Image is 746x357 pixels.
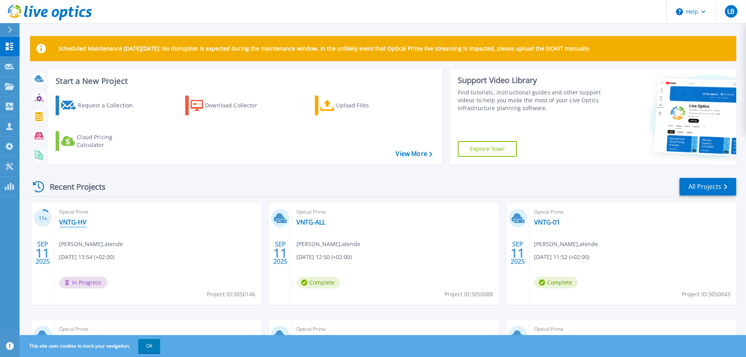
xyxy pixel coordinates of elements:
[78,98,141,113] div: Request a Collection
[534,208,732,216] span: Optical Prime
[273,250,287,256] span: 11
[296,253,352,261] span: [DATE] 12:50 (+02:00)
[77,133,139,149] div: Cloud Pricing Calculator
[511,250,525,256] span: 11
[534,253,589,261] span: [DATE] 11:52 (+02:00)
[56,131,143,151] a: Cloud Pricing Calculator
[59,218,87,226] a: VNTG-HV
[59,325,256,333] span: Optical Prime
[296,218,325,226] a: VNTG-ALL
[44,216,47,221] span: %
[34,214,52,223] h3: 11
[35,239,50,267] div: SEP 2025
[534,325,732,333] span: Optical Prime
[138,339,160,353] button: OK
[444,290,493,299] span: Project ID: 3050088
[679,178,736,196] a: All Projects
[682,290,730,299] span: Project ID: 3050043
[207,290,255,299] span: Project ID: 3050146
[185,96,273,115] a: Download Collector
[22,339,160,353] span: This site uses cookies to track your navigation.
[273,239,288,267] div: SEP 2025
[315,96,402,115] a: Upload Files
[727,8,734,14] span: LB
[59,240,123,248] span: [PERSON_NAME] , atende
[59,277,107,288] span: In Progress
[56,96,143,115] a: Request a Collection
[534,240,598,248] span: [PERSON_NAME] , atende
[56,77,432,85] h3: Start a New Project
[30,177,116,196] div: Recent Projects
[296,325,494,333] span: Optical Prime
[534,277,578,288] span: Complete
[458,141,517,157] a: Explore Now!
[205,98,268,113] div: Download Collector
[534,218,560,226] a: VNTG-01
[396,150,432,158] a: View More
[36,250,50,256] span: 11
[296,277,340,288] span: Complete
[59,208,256,216] span: Optical Prime
[458,89,604,112] div: Find tutorials, instructional guides and other support videos to help you make the most of your L...
[510,239,525,267] div: SEP 2025
[59,253,114,261] span: [DATE] 13:54 (+02:00)
[58,45,591,52] p: Scheduled Maintenance [DATE][DATE]: No disruption is expected during the maintenance window. In t...
[336,98,399,113] div: Upload Files
[296,208,494,216] span: Optical Prime
[296,240,360,248] span: [PERSON_NAME] , atende
[458,75,604,85] div: Support Video Library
